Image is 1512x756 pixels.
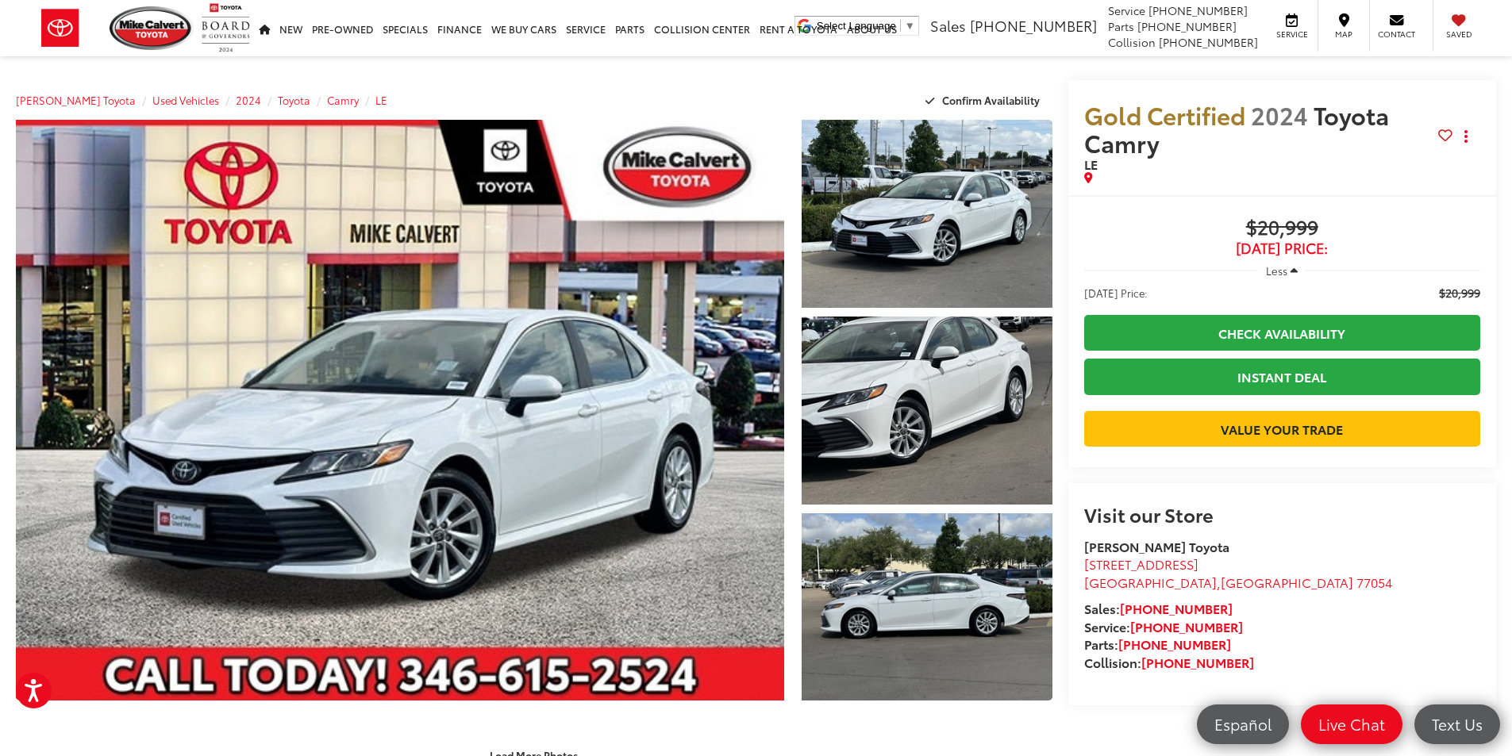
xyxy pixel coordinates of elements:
a: Expand Photo 3 [802,513,1052,701]
button: Less [1258,256,1306,285]
span: [PHONE_NUMBER] [1159,34,1258,50]
span: Contact [1378,29,1415,40]
a: Text Us [1414,704,1500,744]
button: Confirm Availability [917,86,1052,114]
img: 2024 Toyota Camry LE [798,511,1054,703]
strong: [PERSON_NAME] Toyota [1084,537,1229,555]
span: $20,999 [1084,217,1480,240]
img: 2024 Toyota Camry LE [798,117,1054,309]
a: Expand Photo 0 [16,120,784,700]
a: [PHONE_NUMBER] [1141,653,1254,671]
img: 2024 Toyota Camry LE [8,117,791,704]
a: Camry [327,93,359,107]
span: Sales [930,15,966,36]
span: Collision [1108,34,1156,50]
span: [DATE] Price: [1084,285,1148,301]
a: Instant Deal [1084,359,1480,394]
span: dropdown dots [1464,130,1468,143]
span: Service [1274,29,1310,40]
a: 2024 [236,93,261,107]
strong: Collision: [1084,653,1254,671]
a: [PHONE_NUMBER] [1118,635,1231,653]
span: Parts [1108,18,1134,34]
span: $20,999 [1439,285,1480,301]
span: 77054 [1356,573,1392,591]
a: Español [1197,704,1289,744]
span: Toyota Camry [1084,98,1389,159]
span: [PHONE_NUMBER] [970,15,1097,36]
a: Toyota [278,93,310,107]
span: [GEOGRAPHIC_DATA] [1221,573,1353,591]
a: Value Your Trade [1084,411,1480,447]
span: [GEOGRAPHIC_DATA] [1084,573,1217,591]
span: , [1084,573,1392,591]
span: Live Chat [1310,714,1393,734]
span: [PHONE_NUMBER] [1148,2,1248,18]
a: [PHONE_NUMBER] [1120,599,1233,617]
a: Check Availability [1084,315,1480,351]
span: [STREET_ADDRESS] [1084,555,1198,573]
span: Service [1108,2,1145,18]
span: 2024 [1251,98,1308,132]
img: Mike Calvert Toyota [110,6,194,50]
span: ▼ [905,20,915,32]
a: [STREET_ADDRESS] [GEOGRAPHIC_DATA],[GEOGRAPHIC_DATA] 77054 [1084,555,1392,591]
a: Used Vehicles [152,93,219,107]
span: [PHONE_NUMBER] [1137,18,1237,34]
span: [DATE] Price: [1084,240,1480,256]
span: Confirm Availability [942,93,1040,107]
a: [PERSON_NAME] Toyota [16,93,136,107]
span: Less [1266,263,1287,278]
a: Expand Photo 2 [802,317,1052,505]
img: 2024 Toyota Camry LE [798,314,1054,506]
span: Map [1326,29,1361,40]
span: LE [1084,155,1098,173]
a: LE [375,93,387,107]
h2: Visit our Store [1084,504,1480,524]
strong: Service: [1084,617,1243,635]
span: Español [1206,714,1279,734]
a: Expand Photo 1 [802,120,1052,308]
strong: Sales: [1084,599,1233,617]
strong: Parts: [1084,635,1231,653]
button: Actions [1452,123,1480,151]
span: Text Us [1424,714,1491,734]
a: [PHONE_NUMBER] [1130,617,1243,635]
span: Saved [1441,29,1476,40]
a: Live Chat [1301,704,1402,744]
span: Gold Certified [1084,98,1245,132]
